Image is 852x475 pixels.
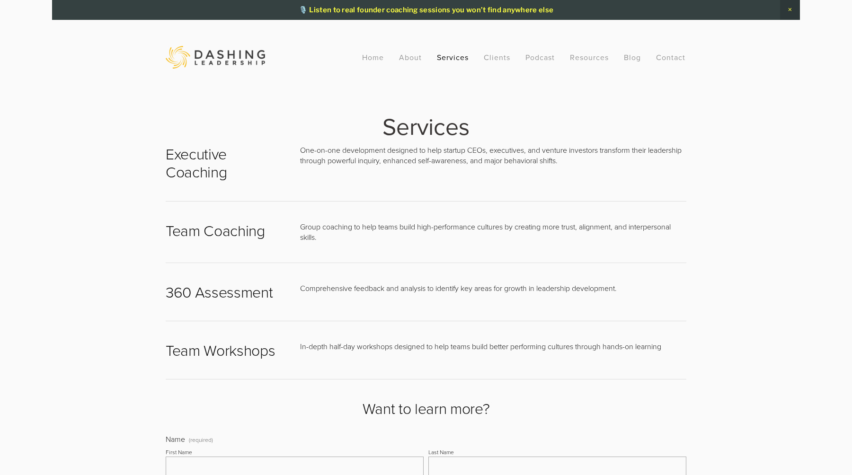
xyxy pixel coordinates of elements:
[300,341,687,352] p: In-depth half-day workshops designed to help teams build better performing cultures through hands...
[166,283,284,301] h2: 360 Assessment
[428,448,454,456] div: Last Name
[300,221,687,243] p: Group coaching to help teams build high-performance cultures by creating more trust, alignment, a...
[166,221,284,239] h2: Team Coaching
[166,434,185,444] span: Name
[362,49,384,66] a: Home
[166,46,265,69] img: Dashing Leadership
[437,49,469,66] a: Services
[570,52,609,62] a: Resources
[166,115,686,137] h1: Services
[189,437,213,443] span: (required)
[300,145,687,166] p: One-on-one development designed to help startup CEOs, executives, and venture investors transform...
[525,49,555,66] a: Podcast
[166,341,284,359] h2: Team Workshops
[624,49,641,66] a: Blog
[166,145,284,181] h2: Executive Coaching
[484,49,510,66] a: Clients
[300,283,687,293] p: Comprehensive feedback and analysis to identify key areas for growth in leadership development.
[399,49,422,66] a: About
[166,448,192,456] div: First Name
[656,49,685,66] a: Contact
[166,399,686,417] h2: Want to learn more?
